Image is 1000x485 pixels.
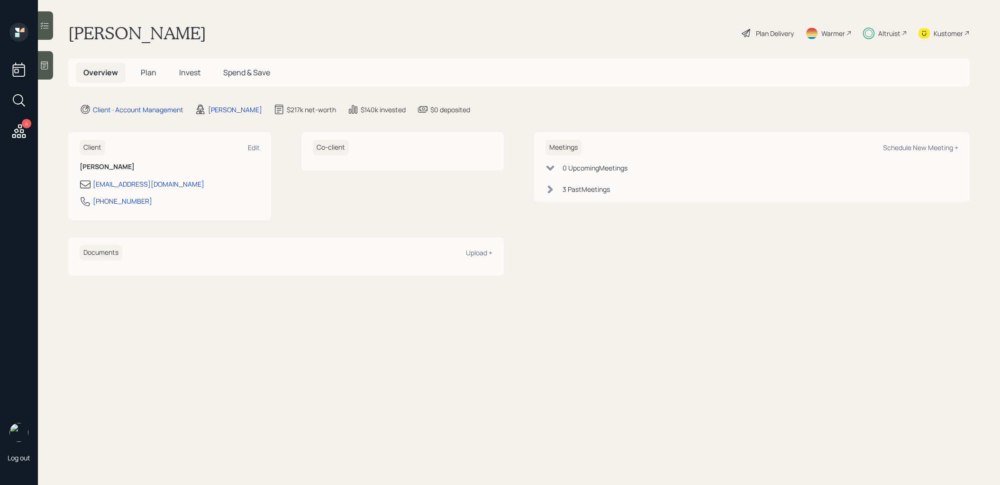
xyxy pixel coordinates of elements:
div: Kustomer [934,28,963,38]
div: Schedule New Meeting + [883,143,958,152]
h6: Documents [80,245,122,260]
div: Log out [8,453,30,462]
div: Altruist [878,28,900,38]
span: Overview [83,67,118,78]
h6: [PERSON_NAME] [80,163,260,171]
div: 4 [22,119,31,128]
div: 0 Upcoming Meeting s [563,163,627,173]
img: treva-nostdahl-headshot.png [9,423,28,442]
h1: [PERSON_NAME] [68,23,206,44]
div: $140k invested [361,105,406,115]
div: Upload + [466,248,492,257]
span: Plan [141,67,156,78]
div: $0 deposited [430,105,470,115]
div: Edit [248,143,260,152]
h6: Meetings [545,140,582,155]
span: Spend & Save [223,67,270,78]
h6: Client [80,140,105,155]
div: 3 Past Meeting s [563,184,610,194]
div: Plan Delivery [756,28,794,38]
div: Client · Account Management [93,105,183,115]
div: Warmer [821,28,845,38]
div: [EMAIL_ADDRESS][DOMAIN_NAME] [93,179,204,189]
div: $217k net-worth [287,105,336,115]
span: Invest [179,67,200,78]
h6: Co-client [313,140,349,155]
div: [PERSON_NAME] [208,105,262,115]
div: [PHONE_NUMBER] [93,196,152,206]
